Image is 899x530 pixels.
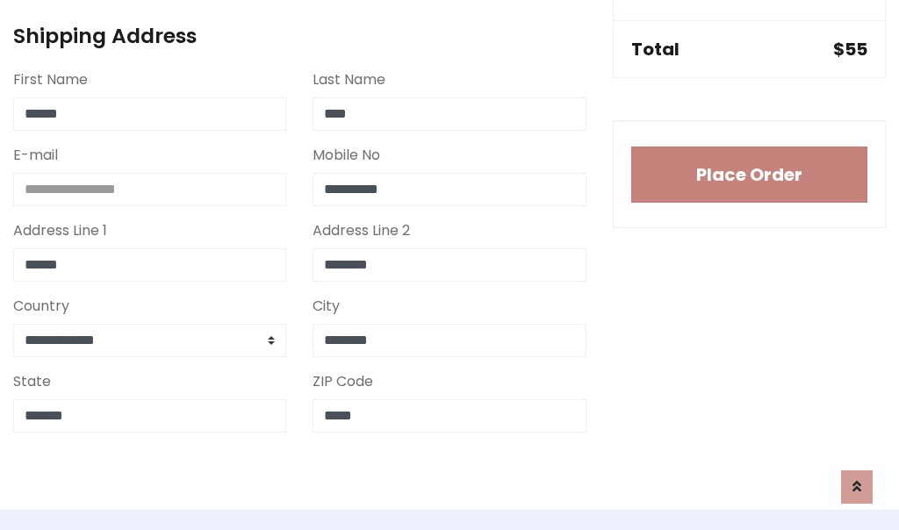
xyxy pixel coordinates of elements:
[845,37,867,61] span: 55
[13,296,69,317] label: Country
[313,371,373,392] label: ZIP Code
[833,39,867,60] h5: $
[313,296,340,317] label: City
[631,39,680,60] h5: Total
[313,145,380,166] label: Mobile No
[631,147,867,203] button: Place Order
[13,220,107,241] label: Address Line 1
[13,371,51,392] label: State
[13,69,88,90] label: First Name
[13,24,586,48] h4: Shipping Address
[313,220,410,241] label: Address Line 2
[13,145,58,166] label: E-mail
[313,69,385,90] label: Last Name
